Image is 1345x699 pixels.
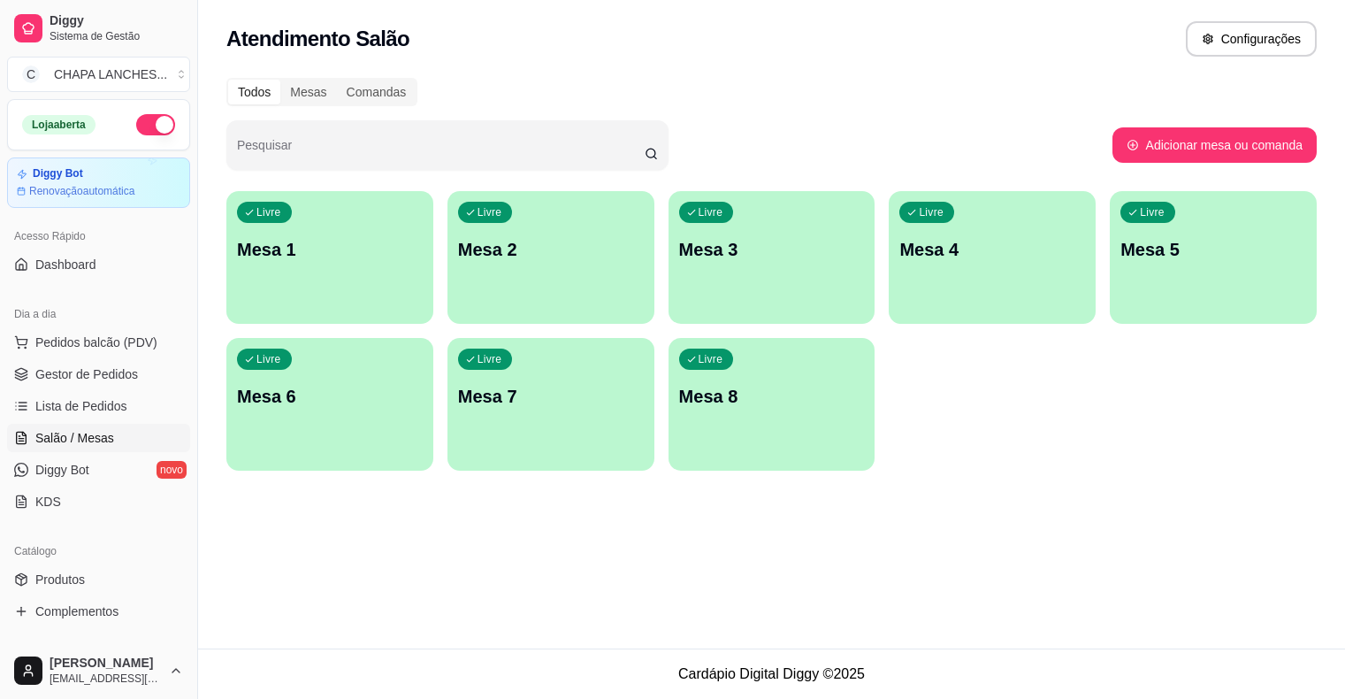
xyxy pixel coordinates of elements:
button: LivreMesa 1 [226,191,433,324]
span: [PERSON_NAME] [50,656,162,672]
span: Diggy [50,13,183,29]
div: Todos [228,80,280,104]
button: LivreMesa 7 [447,338,654,471]
a: Lista de Pedidos [7,392,190,420]
button: Pedidos balcão (PDV) [7,328,190,357]
div: Acesso Rápido [7,222,190,250]
article: Renovação automática [29,184,134,198]
p: Livre [256,205,281,219]
a: DiggySistema de Gestão [7,7,190,50]
button: Alterar Status [136,114,175,135]
div: Mesas [280,80,336,104]
p: Livre [256,352,281,366]
span: C [22,65,40,83]
p: Mesa 7 [458,384,644,409]
button: [PERSON_NAME][EMAIL_ADDRESS][DOMAIN_NAME] [7,649,190,692]
div: Catálogo [7,537,190,565]
button: LivreMesa 3 [669,191,875,324]
a: Diggy Botnovo [7,456,190,484]
div: Dia a dia [7,300,190,328]
button: LivreMesa 5 [1110,191,1317,324]
span: Gestor de Pedidos [35,365,138,383]
div: CHAPA LANCHES ... [54,65,167,83]
span: Sistema de Gestão [50,29,183,43]
a: Diggy BotRenovaçãoautomática [7,157,190,208]
h2: Atendimento Salão [226,25,409,53]
p: Livre [478,352,502,366]
span: Complementos [35,603,118,620]
p: Livre [478,205,502,219]
p: Mesa 4 [899,237,1085,262]
button: LivreMesa 8 [669,338,875,471]
span: Lista de Pedidos [35,397,127,415]
a: Complementos [7,597,190,626]
span: Pedidos balcão (PDV) [35,334,157,351]
p: Livre [699,205,723,219]
p: Mesa 6 [237,384,423,409]
a: Produtos [7,565,190,594]
button: Adicionar mesa ou comanda [1112,127,1317,163]
p: Mesa 3 [679,237,865,262]
a: KDS [7,488,190,516]
button: LivreMesa 4 [889,191,1096,324]
a: Dashboard [7,250,190,279]
div: Loja aberta [22,115,96,134]
footer: Cardápio Digital Diggy © 2025 [198,649,1345,699]
p: Mesa 2 [458,237,644,262]
p: Livre [1140,205,1165,219]
span: Salão / Mesas [35,429,114,447]
input: Pesquisar [237,143,645,161]
div: Comandas [337,80,416,104]
button: Configurações [1186,21,1317,57]
p: Mesa 5 [1120,237,1306,262]
p: Livre [919,205,944,219]
p: Mesa 1 [237,237,423,262]
span: KDS [35,493,61,511]
button: LivreMesa 2 [447,191,654,324]
span: Diggy Bot [35,461,89,479]
article: Diggy Bot [33,167,83,181]
a: Gestor de Pedidos [7,360,190,388]
p: Livre [699,352,723,366]
span: [EMAIL_ADDRESS][DOMAIN_NAME] [50,672,162,686]
button: Select a team [7,57,190,92]
span: Dashboard [35,256,96,273]
span: Produtos [35,571,85,588]
button: LivreMesa 6 [226,338,433,471]
p: Mesa 8 [679,384,865,409]
a: Salão / Mesas [7,424,190,452]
